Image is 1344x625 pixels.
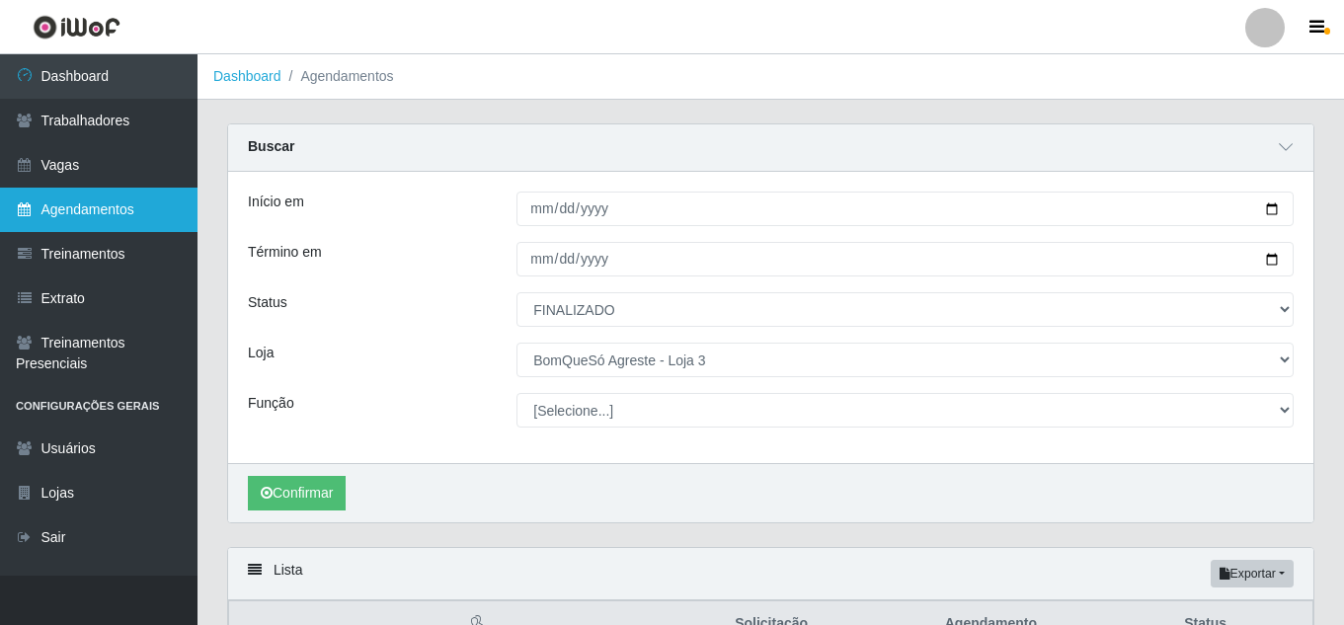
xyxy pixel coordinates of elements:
[281,66,394,87] li: Agendamentos
[248,343,274,363] label: Loja
[198,54,1344,100] nav: breadcrumb
[248,192,304,212] label: Início em
[33,15,120,39] img: CoreUI Logo
[248,242,322,263] label: Término em
[1211,560,1294,587] button: Exportar
[248,393,294,414] label: Função
[228,548,1313,600] div: Lista
[516,192,1294,226] input: 00/00/0000
[213,68,281,84] a: Dashboard
[248,476,346,510] button: Confirmar
[248,138,294,154] strong: Buscar
[248,292,287,313] label: Status
[516,242,1294,276] input: 00/00/0000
